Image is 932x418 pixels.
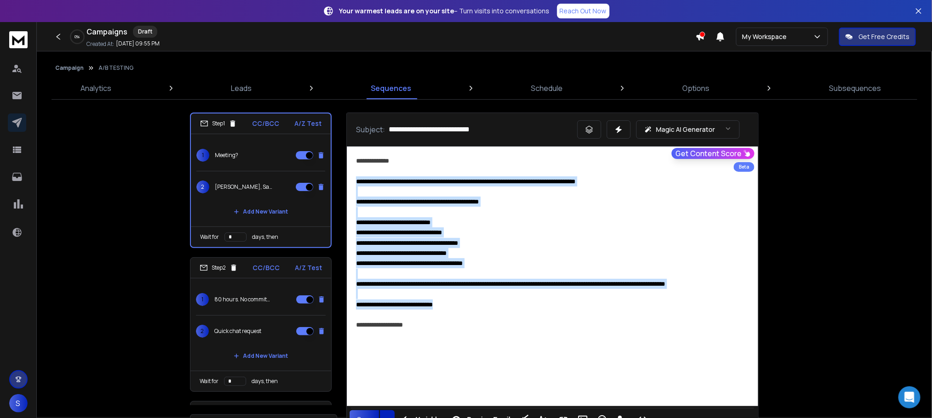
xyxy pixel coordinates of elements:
[682,83,709,94] p: Options
[196,325,209,338] span: 2
[226,203,295,221] button: Add New Variant
[253,263,280,272] p: CC/BCC
[356,124,385,135] p: Subject:
[294,119,322,128] p: A/Z Test
[86,26,127,37] h1: Campaigns
[295,263,322,272] p: A/Z Test
[742,32,790,41] p: My Workspace
[525,77,568,99] a: Schedule
[75,34,80,40] p: 0 %
[829,83,881,94] p: Subsequences
[339,6,454,15] strong: Your warmest leads are on your site
[231,83,252,94] p: Leads
[252,378,278,385] p: days, then
[200,119,237,128] div: Step 1
[636,120,740,139] button: Magic AI Generator
[214,328,261,335] p: Quick chat request
[252,233,278,241] p: days, then
[9,31,28,48] img: logo
[190,257,332,392] li: Step2CC/BCCA/Z Test180 hours. No commitment.2Quick chat requestAdd New VariantWait fordays, then
[560,6,607,16] p: Reach Out Now
[672,148,754,159] button: Get Content Score
[215,183,274,191] p: [PERSON_NAME], Say "yes" to connect
[86,40,114,48] p: Created At:
[531,83,563,94] p: Schedule
[339,6,550,16] p: – Turn visits into conversations
[133,26,157,38] div: Draft
[200,233,219,241] p: Wait for
[656,125,715,134] p: Magic AI Generator
[215,152,238,159] p: Meeting?
[116,40,160,47] p: [DATE] 09:55 PM
[190,113,332,248] li: Step1CC/BCCA/Z Test1Meeting?2[PERSON_NAME], Say "yes" to connectAdd New VariantWait fordays, then
[196,181,209,193] span: 2
[200,378,219,385] p: Wait for
[839,28,916,46] button: Get Free Credits
[371,83,412,94] p: Sequences
[366,77,417,99] a: Sequences
[200,264,238,272] div: Step 2
[75,77,117,99] a: Analytics
[557,4,610,18] a: Reach Out Now
[858,32,909,41] p: Get Free Credits
[55,64,84,72] button: Campaign
[898,386,920,408] div: Open Intercom Messenger
[823,77,886,99] a: Subsequences
[226,347,295,365] button: Add New Variant
[214,296,273,303] p: 80 hours. No commitment.
[225,77,257,99] a: Leads
[734,162,754,172] div: Beta
[196,293,209,306] span: 1
[9,394,28,412] button: S
[196,149,209,162] span: 1
[252,119,279,128] p: CC/BCC
[98,64,133,72] p: A/B TESTING
[677,77,715,99] a: Options
[81,83,111,94] p: Analytics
